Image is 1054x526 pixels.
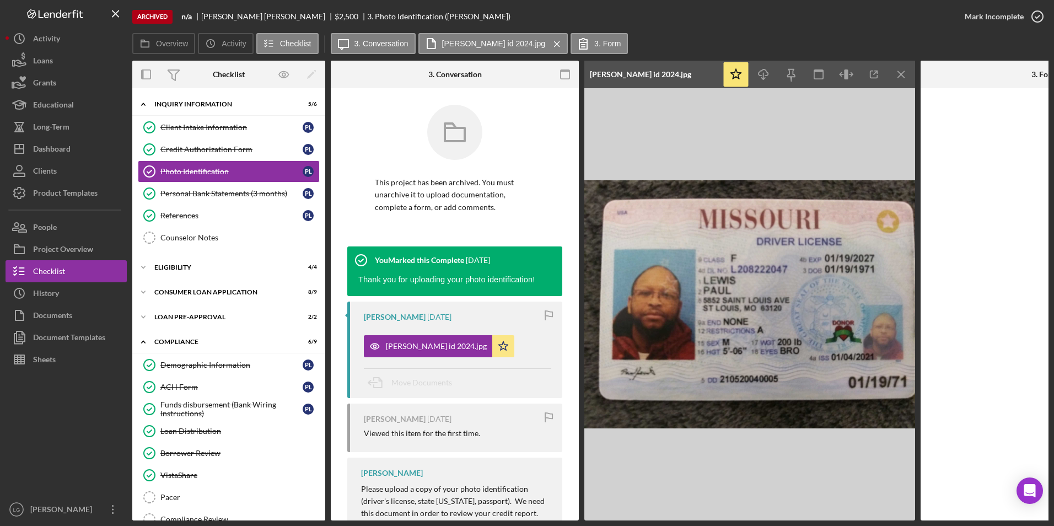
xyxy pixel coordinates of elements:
div: Checklist [33,260,65,285]
button: Sheets [6,348,127,371]
div: Educational [33,94,74,119]
div: People [33,216,57,241]
img: Preview [584,88,915,520]
div: History [33,282,59,307]
a: Credit Authorization FormPL [138,138,320,160]
a: People [6,216,127,238]
time: 2024-01-04 20:38 [466,256,490,265]
a: Long-Term [6,116,127,138]
div: Personal Bank Statements (3 months) [160,189,303,198]
button: Checklist [6,260,127,282]
a: VistaShare [138,464,320,486]
div: Dashboard [33,138,71,163]
div: Counselor Notes [160,233,319,242]
button: Grants [6,72,127,94]
button: Loans [6,50,127,72]
div: Clients [33,160,57,185]
a: Funds disbursement (Bank Wiring Instructions)PL [138,398,320,420]
div: Archived [132,10,173,24]
button: Clients [6,160,127,182]
span: Move Documents [391,378,452,387]
div: You Marked this Complete [375,256,464,265]
a: Personal Bank Statements (3 months)PL [138,183,320,205]
div: References [160,211,303,220]
span: Thank you for uploading your photo identification! [358,275,535,284]
div: Pacer [160,493,319,502]
div: P L [303,144,314,155]
div: Funds disbursement (Bank Wiring Instructions) [160,400,303,418]
div: Compliance [154,339,289,345]
div: Product Templates [33,182,98,207]
div: P L [303,188,314,199]
div: Project Overview [33,238,93,263]
div: P L [303,359,314,371]
text: LG [13,507,20,513]
a: Counselor Notes [138,227,320,249]
div: [PERSON_NAME] [28,498,99,523]
div: Photo Identification [160,167,303,176]
time: 2024-01-04 20:09 [427,415,451,423]
div: [PERSON_NAME] id 2024.jpg [590,70,691,79]
button: Mark Incomplete [954,6,1048,28]
button: Checklist [256,33,319,54]
button: Educational [6,94,127,116]
div: Documents [33,304,72,329]
label: Overview [156,39,188,48]
div: Activity [33,28,60,52]
p: This project has been archived. You must unarchive it to upload documentation, complete a form, o... [375,176,535,213]
div: Compliance Review [160,515,319,524]
div: 4 / 4 [297,264,317,271]
button: Overview [132,33,195,54]
div: [PERSON_NAME] [364,415,426,423]
div: Long-Term [33,116,69,141]
div: [PERSON_NAME] id 2024.jpg [386,342,487,351]
div: P L [303,382,314,393]
button: [PERSON_NAME] id 2024.jpg [364,335,514,357]
button: Activity [6,28,127,50]
div: 3. Photo Identification ([PERSON_NAME]) [367,12,510,21]
div: Sheets [33,348,56,373]
div: 3. Conversation [428,70,482,79]
div: Borrower Review [160,449,319,458]
div: Loan Distribution [160,427,319,436]
button: 3. Form [571,33,628,54]
a: Borrower Review [138,442,320,464]
div: Viewed this item for the first time. [364,429,480,438]
button: Activity [198,33,253,54]
label: [PERSON_NAME] id 2024.jpg [442,39,546,48]
a: History [6,282,127,304]
a: Loan Distribution [138,420,320,442]
button: [PERSON_NAME] id 2024.jpg [418,33,568,54]
div: Consumer Loan Application [154,289,289,296]
div: Credit Authorization Form [160,145,303,154]
div: Loan Pre-Approval [154,314,289,320]
a: Demographic InformationPL [138,354,320,376]
button: Documents [6,304,127,326]
label: 3. Conversation [354,39,408,48]
div: 6 / 9 [297,339,317,345]
div: Inquiry Information [154,101,289,108]
b: n/a [181,12,192,21]
p: Please upload a copy of your photo identification (driver's license, state [US_STATE], passport).... [361,483,551,520]
label: Activity [222,39,246,48]
div: P L [303,210,314,221]
a: ACH FormPL [138,376,320,398]
div: Demographic Information [160,361,303,369]
button: Dashboard [6,138,127,160]
button: Product Templates [6,182,127,204]
button: Project Overview [6,238,127,260]
div: [PERSON_NAME] [364,313,426,321]
div: Document Templates [33,326,105,351]
div: 8 / 9 [297,289,317,296]
label: Checklist [280,39,311,48]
